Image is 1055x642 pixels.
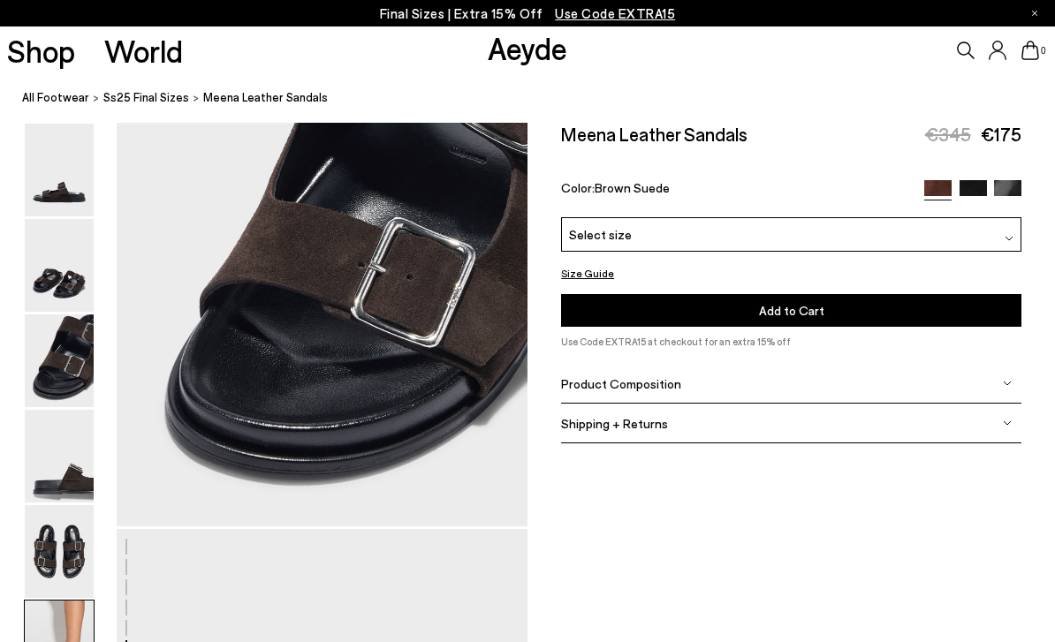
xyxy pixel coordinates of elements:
nav: breadcrumb [22,74,1055,123]
a: 0 [1021,41,1039,60]
a: Shop [7,35,75,66]
span: Shipping + Returns [561,416,668,431]
a: Ss25 Final Sizes [103,88,189,107]
span: Ss25 Final Sizes [103,90,189,104]
img: Meena Leather Sandals - Image 3 [25,314,94,407]
button: Add to Cart [561,294,1021,327]
p: Final Sizes | Extra 15% Off [380,3,676,25]
a: Aeyde [488,29,567,66]
a: All Footwear [22,88,89,107]
span: 0 [1039,46,1048,56]
p: Use Code EXTRA15 at checkout for an extra 15% off [561,334,1021,350]
span: €345 [925,123,971,145]
h2: Meena Leather Sandals [561,123,748,145]
img: Meena Leather Sandals - Image 4 [25,410,94,502]
img: svg%3E [1005,234,1013,243]
img: svg%3E [1003,419,1012,427]
span: Meena Leather Sandals [203,88,328,107]
span: €175 [981,123,1021,145]
span: Navigate to /collections/ss25-final-sizes [555,5,675,21]
span: Select size [569,225,632,244]
img: svg%3E [1003,379,1012,388]
span: Brown Suede [595,180,670,195]
a: World [104,35,183,66]
span: Product Composition [561,376,681,391]
div: Color: [561,180,910,200]
img: Meena Leather Sandals - Image 1 [25,124,94,216]
button: Size Guide [561,262,614,284]
img: Meena Leather Sandals - Image 5 [25,505,94,598]
span: Add to Cart [759,303,824,318]
img: Meena Leather Sandals - Image 2 [25,219,94,312]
